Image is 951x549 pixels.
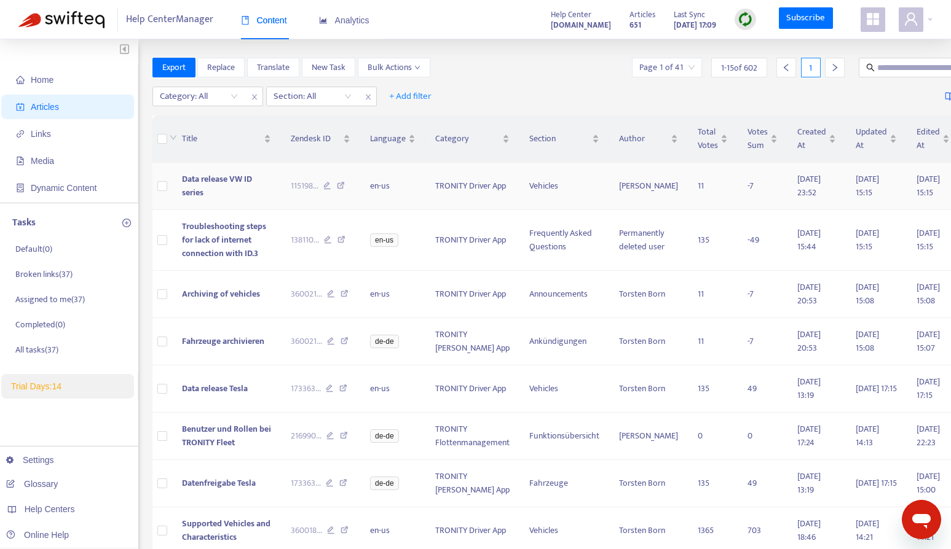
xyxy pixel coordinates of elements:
td: 11 [688,163,738,210]
span: 360021 ... [291,287,322,301]
span: Archiving of vehicles [182,287,260,301]
span: user [904,12,918,26]
strong: [DATE] 17:09 [674,18,716,32]
span: Created At [797,125,826,152]
button: Replace [197,58,245,77]
button: Translate [247,58,299,77]
span: Help Center Manager [126,8,213,31]
strong: [DOMAIN_NAME] [551,18,611,32]
p: Default ( 0 ) [15,243,52,255]
span: Last Sync [674,8,705,21]
span: Bulk Actions [368,61,420,74]
td: 0 [738,413,787,460]
td: TRONITY [PERSON_NAME] App [425,460,519,507]
td: Torsten Born [609,271,688,318]
span: Media [31,156,54,166]
span: 173363 ... [291,477,321,490]
span: [DATE] 15:15 [856,226,879,254]
td: TRONITY Driver App [425,163,519,210]
span: file-image [16,157,25,165]
span: Translate [257,61,290,74]
span: 360018 ... [291,524,322,537]
span: [DATE] 17:15 [856,476,897,490]
td: en-us [360,365,425,413]
td: Ankündigungen [519,318,609,365]
td: en-us [360,271,425,318]
span: Category [435,132,500,146]
td: [PERSON_NAME] [609,413,688,460]
td: 135 [688,210,738,271]
span: down [170,134,177,141]
span: Home [31,75,53,85]
span: [DATE] 15:08 [856,280,879,308]
img: sync.dc5367851b00ba804db3.png [738,12,753,27]
th: Created At [787,115,846,163]
span: Votes Sum [748,125,768,152]
td: Torsten Born [609,318,688,365]
span: down [414,64,420,71]
span: Edited At [917,125,940,152]
span: [DATE] 15:08 [856,327,879,355]
span: Datenfreigabe Tesla [182,476,256,490]
span: [DATE] 13:19 [797,375,821,402]
button: New Task [302,58,355,77]
td: Announcements [519,271,609,318]
td: [PERSON_NAME] [609,163,688,210]
span: Supported Vehicles and Characteristics [182,516,270,544]
iframe: Schaltfläche zum Öffnen des Messaging-Fensters [902,500,941,539]
th: Title [172,115,281,163]
td: -7 [738,318,787,365]
span: [DATE] 22:23 [917,422,940,450]
span: Fahrzeuge archivieren [182,334,264,348]
a: Subscribe [779,7,833,29]
span: Author [619,132,668,146]
span: [DATE] 20:53 [797,280,821,308]
span: Dynamic Content [31,183,97,193]
td: TRONITY Driver App [425,271,519,318]
span: [DATE] 15:44 [797,226,821,254]
strong: 651 [629,18,641,32]
td: Torsten Born [609,460,688,507]
td: Vehicles [519,163,609,210]
span: 1 - 15 of 602 [721,61,757,74]
p: Completed ( 0 ) [15,318,65,331]
span: [DATE] 17:24 [797,422,821,450]
span: New Task [312,61,345,74]
span: [DATE] 17:15 [856,381,897,395]
span: Articles [31,102,59,112]
span: 216990 ... [291,429,322,443]
span: en-us [370,233,398,247]
span: [DATE] 23:52 [797,172,821,200]
span: Total Votes [698,125,718,152]
td: 49 [738,365,787,413]
p: Tasks [12,216,36,230]
span: 138110 ... [291,233,319,247]
span: appstore [866,12,880,26]
span: [DATE] 14:13 [856,422,879,450]
span: Data release Tesla [182,381,248,395]
td: en-us [360,163,425,210]
span: account-book [16,103,25,111]
td: 135 [688,460,738,507]
span: de-de [370,335,399,348]
span: 360021 ... [291,335,322,348]
th: Total Votes [688,115,738,163]
td: -7 [738,271,787,318]
span: home [16,76,25,84]
span: [DATE] 15:15 [856,172,879,200]
th: Author [609,115,688,163]
p: Broken links ( 37 ) [15,268,73,281]
span: Updated At [856,125,887,152]
span: [DATE] 13:19 [797,469,821,497]
span: [DATE] 17:15 [917,375,940,402]
td: TRONITY Driver App [425,365,519,413]
a: Online Help [6,530,69,540]
span: book [241,16,250,25]
span: [DATE] 15:15 [917,172,940,200]
td: TRONITY Flottenmanagement [425,413,519,460]
span: area-chart [319,16,328,25]
td: Permanently deleted user [609,210,688,271]
td: TRONITY [PERSON_NAME] App [425,318,519,365]
th: Section [519,115,609,163]
td: TRONITY Driver App [425,210,519,271]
